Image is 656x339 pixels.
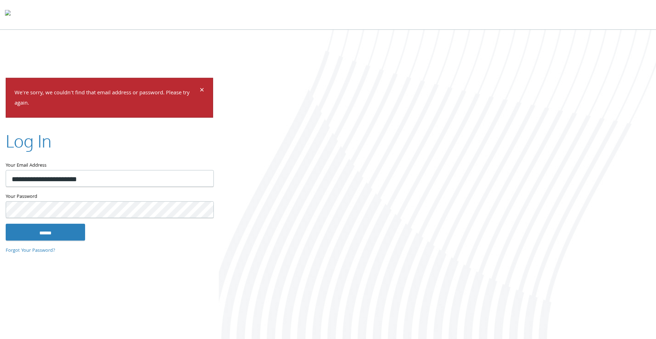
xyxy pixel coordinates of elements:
keeper-lock: Open Keeper Popup [200,174,208,183]
label: Your Password [6,192,213,201]
h2: Log In [6,129,51,152]
span: × [200,84,204,98]
p: We're sorry, we couldn't find that email address or password. Please try again. [15,88,199,109]
img: todyl-logo-dark.svg [5,7,11,22]
button: Dismiss alert [200,87,204,95]
a: Forgot Your Password? [6,247,55,255]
